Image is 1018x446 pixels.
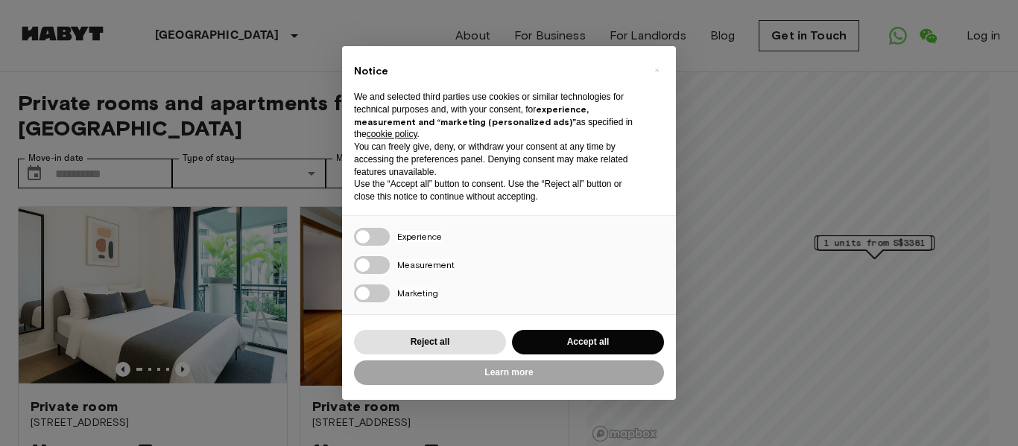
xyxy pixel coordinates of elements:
span: Measurement [397,259,455,270]
button: Reject all [354,330,506,354]
span: Experience [397,231,442,242]
p: You can freely give, deny, or withdraw your consent at any time by accessing the preferences pane... [354,141,640,178]
p: Use the “Accept all” button to consent. Use the “Reject all” button or close this notice to conti... [354,178,640,203]
button: Close this notice [645,58,668,82]
p: We and selected third parties use cookies or similar technologies for technical purposes and, wit... [354,91,640,141]
span: Marketing [397,287,438,299]
strong: experience, measurement and “marketing (personalized ads)” [354,103,589,127]
h2: Notice [354,64,640,79]
a: cookie policy [367,129,417,139]
span: × [654,61,660,79]
button: Learn more [354,360,664,385]
button: Accept all [512,330,664,354]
